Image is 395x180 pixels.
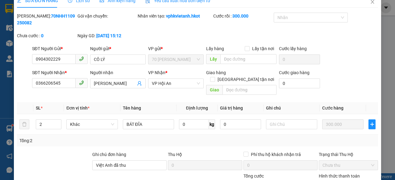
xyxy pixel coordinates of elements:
[368,119,376,129] button: plus
[90,69,146,76] div: Người nhận
[369,122,375,127] span: plus
[220,106,243,110] span: Giá trị hàng
[186,106,208,110] span: Định lượng
[322,106,343,110] span: Cước hàng
[137,81,142,86] span: user-add
[319,151,378,158] div: Trạng thái Thu Hộ
[279,70,310,75] label: Cước giao hàng
[123,119,174,129] input: VD: Bàn, Ghế
[166,14,200,18] b: vphkvietanh.hkot
[19,137,153,144] div: Tổng: 2
[70,120,114,129] span: Khác
[148,70,165,75] span: VP Nhận
[79,56,84,61] span: phone
[17,13,76,26] div: [PERSON_NAME]:
[90,45,146,52] div: Người gửi
[152,79,200,88] span: VP Hội An
[322,119,364,129] input: 0
[266,119,317,129] input: Ghi Chú
[206,54,220,64] span: Lấy
[36,106,41,110] span: SL
[215,76,276,83] span: [GEOGRAPHIC_DATA] tận nơi
[41,33,44,38] b: 0
[213,13,272,19] div: Cước rồi :
[77,13,137,19] div: Gói vận chuyển:
[319,174,360,178] label: Hình thức thanh toán
[32,69,88,76] div: SĐT Người Nhận
[232,14,248,18] b: 300.000
[123,106,141,110] span: Tên hàng
[96,33,121,38] b: [DATE] 15:12
[279,78,320,88] input: Cước giao hàng
[66,106,89,110] span: Đơn vị tính
[77,32,137,39] div: Ngày GD:
[322,161,374,170] span: Chưa thu
[243,174,264,178] span: Tổng cước
[279,46,307,51] label: Cước lấy hàng
[138,13,212,19] div: Nhân viên tạo:
[206,70,226,75] span: Giao hàng
[250,45,276,52] span: Lấy tận nơi
[148,45,204,52] div: VP gửi
[209,119,215,129] span: kg
[79,80,84,85] span: phone
[92,152,126,157] label: Ghi chú đơn hàng
[206,85,222,95] span: Giao
[222,85,276,95] input: Dọc đường
[220,54,276,64] input: Dọc đường
[206,46,224,51] span: Lấy hàng
[248,151,303,158] span: Phí thu hộ khách nhận trả
[17,32,76,39] div: Chưa cước :
[32,45,88,52] div: SĐT Người Gửi
[168,152,182,157] span: Thu Hộ
[279,54,320,64] input: Cước lấy hàng
[19,119,29,129] button: delete
[264,102,320,114] th: Ghi chú
[92,160,167,170] input: Ghi chú đơn hàng
[152,55,200,64] span: 70 Nguyễn Hữu Huân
